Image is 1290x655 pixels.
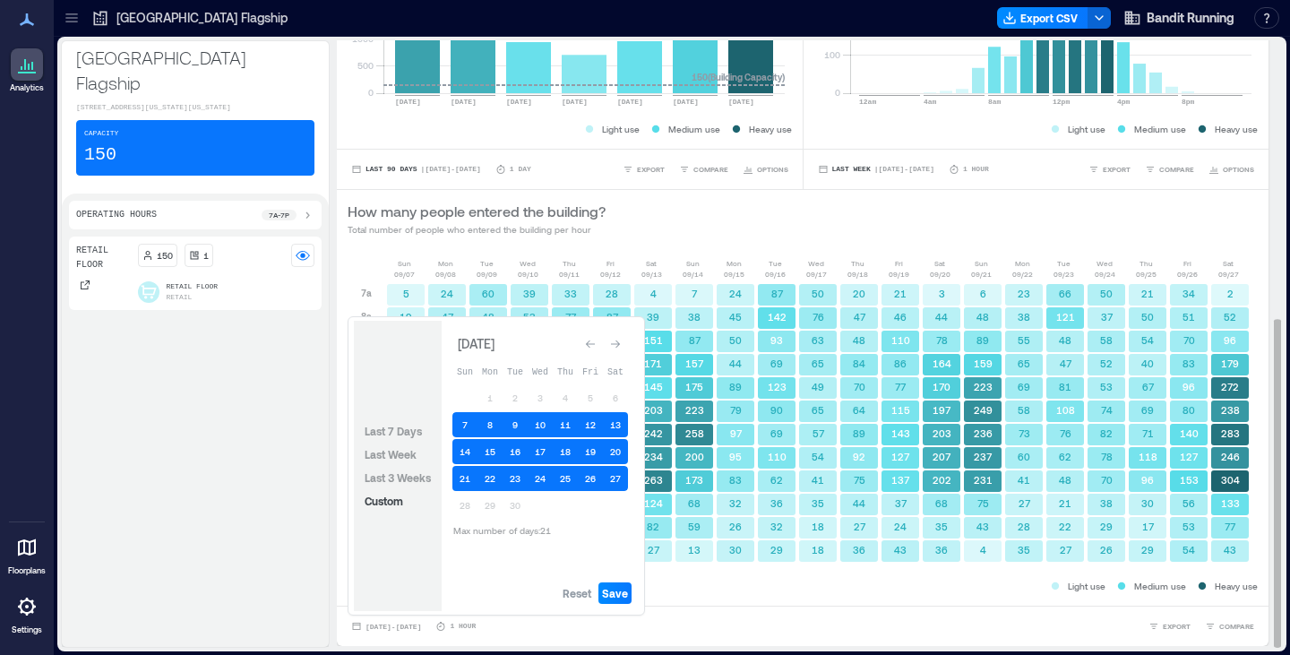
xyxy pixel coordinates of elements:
text: 121 [1056,311,1075,323]
p: 09/25 [1136,269,1157,280]
button: Last 90 Days |[DATE]-[DATE] [348,160,485,178]
text: 171 [644,358,662,369]
text: 24 [729,288,742,299]
tspan: 500 [357,60,374,71]
text: 78 [936,334,948,346]
text: 170 [933,381,950,392]
text: 175 [685,381,703,392]
span: Reset [563,586,591,600]
p: 8a [361,309,372,323]
text: 242 [644,427,663,439]
text: 64 [853,404,865,416]
p: 7a - 7p [269,210,289,220]
button: 1 [477,385,503,410]
tspan: 100 [823,49,839,60]
text: 50 [1100,288,1113,299]
text: 50 [1141,311,1154,323]
p: 09/23 [1053,269,1074,280]
p: Mon [727,258,742,269]
text: 97 [730,427,743,439]
p: Analytics [10,82,44,93]
p: Retail Floor [167,281,219,292]
text: 8pm [1182,98,1195,106]
text: 74 [1101,404,1113,416]
text: 96 [1224,334,1236,346]
p: Sun [686,258,700,269]
text: 87 [771,288,784,299]
div: [DATE] [452,333,499,355]
text: 12pm [1053,98,1070,106]
text: 38 [1018,311,1030,323]
p: 09/26 [1177,269,1198,280]
text: 58 [1018,404,1030,416]
p: Tue [480,258,494,269]
text: 79 [730,404,742,416]
text: 89 [853,427,865,439]
text: 63 [812,334,824,346]
text: 57 [813,427,825,439]
text: 69 [770,427,783,439]
p: 09/22 [1012,269,1033,280]
text: 50 [812,288,824,299]
text: 203 [933,427,951,439]
text: 95 [729,451,742,462]
text: 48 [1059,334,1071,346]
button: EXPORT [1085,160,1134,178]
button: Last 3 Weeks [361,467,434,488]
text: 47 [854,311,866,323]
text: 140 [1180,427,1199,439]
p: 09/18 [847,269,868,280]
text: 87 [606,311,619,323]
text: 53 [1100,381,1113,392]
button: Reset [559,582,595,604]
text: 234 [644,451,663,462]
span: Last Week [365,448,417,461]
text: 87 [689,334,701,346]
p: Wed [520,258,536,269]
text: 89 [729,381,742,392]
p: Thu [563,258,576,269]
text: 80 [1182,404,1195,416]
span: Tue [507,367,523,377]
p: Mon [1015,258,1030,269]
p: Sat [1223,258,1234,269]
text: 159 [974,358,993,369]
button: EXPORT [1145,617,1194,635]
p: Tue [769,258,782,269]
p: Fri [895,258,903,269]
button: 25 [553,466,578,491]
text: 223 [685,404,704,416]
text: 179 [1221,358,1239,369]
text: 96 [1182,381,1195,392]
text: 157 [685,358,704,369]
p: 09/24 [1095,269,1115,280]
text: [DATE] [617,98,643,106]
p: [STREET_ADDRESS][US_STATE][US_STATE] [76,102,314,113]
button: OPTIONS [739,160,792,178]
text: 81 [1059,381,1071,392]
text: 127 [891,451,910,462]
text: 4pm [1117,98,1131,106]
p: 09/21 [971,269,992,280]
button: 2 [503,385,528,410]
text: 62 [1059,451,1071,462]
text: 93 [770,334,783,346]
th: Tuesday [503,358,528,384]
button: Go to previous month [578,332,603,357]
p: Medium use [668,122,720,136]
text: 110 [768,451,787,462]
text: 283 [1221,427,1240,439]
text: 92 [853,451,865,462]
text: 71 [1142,427,1154,439]
p: Thu [1139,258,1153,269]
text: 86 [894,358,907,369]
text: 69 [1018,381,1030,392]
text: 23 [1018,288,1030,299]
p: Tue [1057,258,1071,269]
p: Retail [167,292,193,303]
a: Analytics [4,43,49,99]
p: 09/20 [930,269,950,280]
p: Wed [1096,258,1113,269]
text: 115 [891,404,910,416]
button: Last 7 Days [361,420,426,442]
